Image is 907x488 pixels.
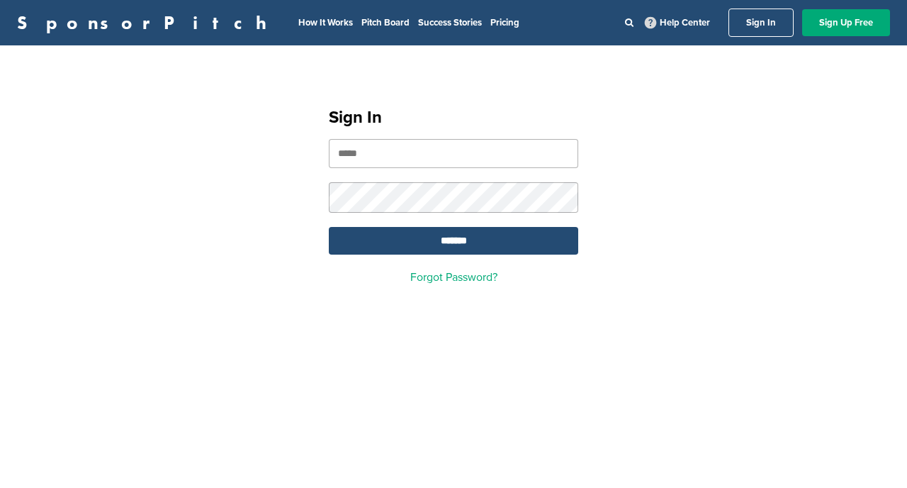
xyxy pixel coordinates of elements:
[17,13,276,32] a: SponsorPitch
[490,17,519,28] a: Pricing
[361,17,410,28] a: Pitch Board
[802,9,890,36] a: Sign Up Free
[298,17,353,28] a: How It Works
[410,270,497,284] a: Forgot Password?
[329,105,578,131] h1: Sign In
[418,17,482,28] a: Success Stories
[728,9,794,37] a: Sign In
[642,14,713,31] a: Help Center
